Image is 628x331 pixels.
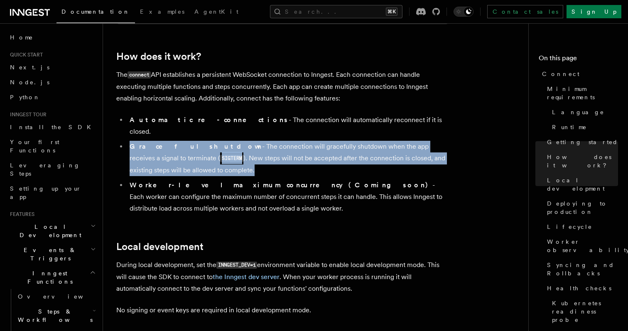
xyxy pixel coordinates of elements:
a: Lifecycle [544,219,618,234]
a: How does it work? [544,150,618,173]
span: Syncing and Rollbacks [547,261,618,277]
span: Quick start [7,51,43,58]
a: Local development [116,241,204,253]
span: Steps & Workflows [15,307,93,324]
a: Getting started [544,135,618,150]
a: Documentation [56,2,135,23]
a: Overview [15,289,98,304]
a: Your first Functions [7,135,98,158]
span: AgentKit [194,8,238,15]
span: Python [10,94,40,101]
code: SIGTERM [220,155,243,162]
span: Kubernetes readiness probe [552,299,618,324]
span: Getting started [547,138,618,146]
a: Deploying to production [544,196,618,219]
span: Node.js [10,79,49,86]
a: Language [549,105,618,120]
a: Connect [539,66,618,81]
span: Documentation [61,8,130,15]
span: Local Development [7,223,91,239]
span: How does it work? [547,153,618,169]
span: Examples [140,8,184,15]
span: Inngest Functions [7,269,90,286]
a: Examples [135,2,189,22]
p: No signing or event keys are required in local development mode. [116,304,449,316]
a: Health checks [544,281,618,296]
span: Local development [547,176,618,193]
a: Runtime [549,120,618,135]
span: Lifecycle [547,223,592,231]
a: Python [7,90,98,105]
button: Local Development [7,219,98,243]
a: How does it work? [116,51,201,62]
span: Language [552,108,604,116]
a: Home [7,30,98,45]
code: INNGEST_DEV=1 [216,262,257,269]
p: During local development, set the environment variable to enable local development mode. This wil... [116,259,449,294]
span: Setting up your app [10,185,81,200]
kbd: ⌘K [386,7,397,16]
strong: Graceful shutdown [130,142,262,150]
a: Next.js [7,60,98,75]
p: The API establishes a persistent WebSocket connection to Inngest. Each connection can handle exec... [116,69,449,104]
li: - The connection will gracefully shutdown when the app receives a signal to terminate ( ). New st... [127,141,449,176]
h4: On this page [539,53,618,66]
code: connect [128,71,151,78]
li: - Each worker can configure the maximum number of concurrent steps it can handle. This allows Inn... [127,179,449,214]
span: Overview [18,293,103,300]
span: Next.js [10,64,49,71]
a: Worker observability [544,234,618,257]
span: Inngest tour [7,111,47,118]
li: - The connection will automatically reconnect if it is closed. [127,114,449,137]
span: Features [7,211,34,218]
a: Sign Up [567,5,621,18]
span: Minimum requirements [547,85,618,101]
span: Your first Functions [10,139,59,154]
button: Events & Triggers [7,243,98,266]
span: Home [10,33,33,42]
span: Leveraging Steps [10,162,80,177]
a: the Inngest dev server [213,273,280,281]
a: Setting up your app [7,181,98,204]
a: Local development [544,173,618,196]
a: Minimum requirements [544,81,618,105]
strong: Automatic re-connections [130,116,289,124]
span: Runtime [552,123,587,131]
button: Steps & Workflows [15,304,98,327]
a: Node.js [7,75,98,90]
strong: Worker-level maximum concurrency (Coming soon) [130,181,432,189]
button: Toggle dark mode [454,7,473,17]
a: Syncing and Rollbacks [544,257,618,281]
span: Connect [542,70,579,78]
button: Search...⌘K [270,5,402,18]
span: Deploying to production [547,199,618,216]
a: Kubernetes readiness probe [549,296,618,327]
a: Leveraging Steps [7,158,98,181]
a: AgentKit [189,2,243,22]
span: Health checks [547,284,611,292]
a: Contact sales [487,5,563,18]
a: Install the SDK [7,120,98,135]
span: Events & Triggers [7,246,91,262]
span: Install the SDK [10,124,96,130]
button: Inngest Functions [7,266,98,289]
